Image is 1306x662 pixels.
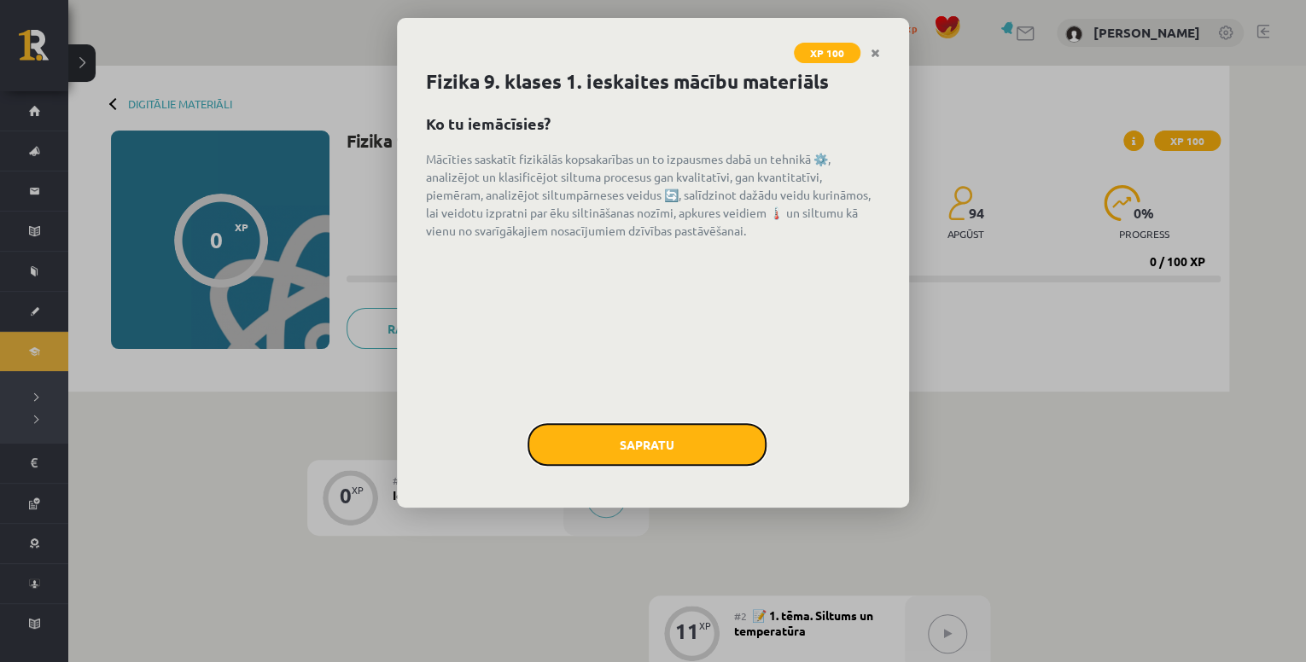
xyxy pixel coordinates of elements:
[426,112,880,135] h2: Ko tu iemācīsies?
[426,150,880,240] p: Mācīties saskatīt fizikālās kopsakarības un to izpausmes dabā un tehnikā ⚙️, analizējot un klasif...
[794,43,860,63] span: XP 100
[860,37,890,70] a: Close
[426,67,880,96] h1: Fizika 9. klases 1. ieskaites mācību materiāls
[528,423,767,466] button: Sapratu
